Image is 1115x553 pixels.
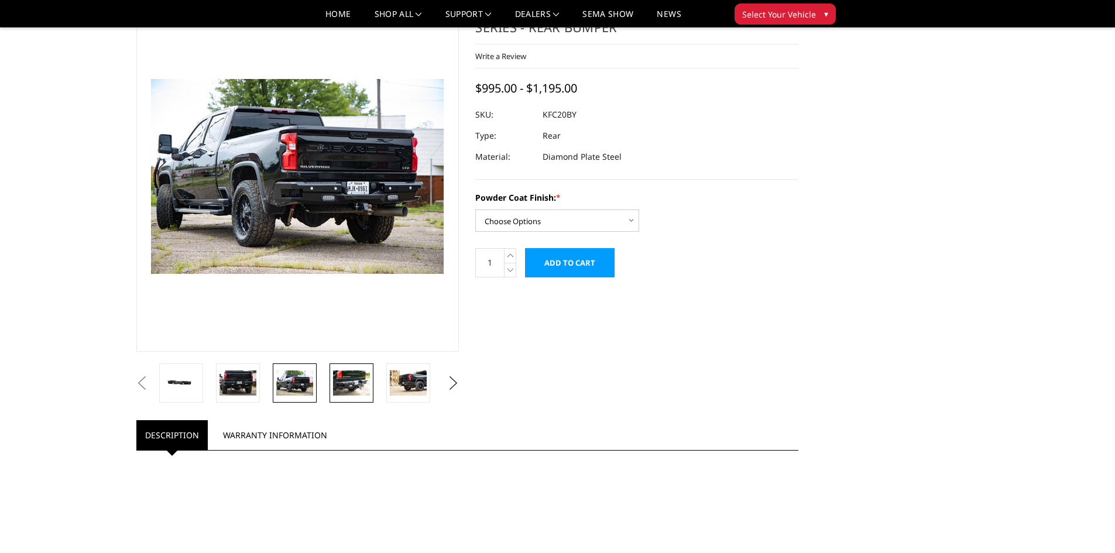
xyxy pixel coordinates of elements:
[543,104,577,125] dd: KFC20BY
[824,8,828,20] span: ▾
[276,370,313,395] img: 2020-2026 Chevrolet/GMC 2500-3500 - FT Series - Rear Bumper
[657,10,681,27] a: News
[214,420,336,450] a: Warranty Information
[475,146,534,167] dt: Material:
[445,10,492,27] a: Support
[136,420,208,450] a: Description
[390,370,427,395] img: 2020-2026 Chevrolet/GMC 2500-3500 - FT Series - Rear Bumper
[543,146,622,167] dd: Diamond Plate Steel
[742,8,816,20] span: Select Your Vehicle
[735,4,836,25] button: Select Your Vehicle
[475,51,526,61] a: Write a Review
[475,125,534,146] dt: Type:
[133,375,151,392] button: Previous
[475,191,798,204] label: Powder Coat Finish:
[325,10,351,27] a: Home
[582,10,633,27] a: SEMA Show
[525,248,615,277] input: Add to Cart
[543,125,561,146] dd: Rear
[475,80,577,96] span: $995.00 - $1,195.00
[333,370,370,395] img: 2020-2026 Chevrolet/GMC 2500-3500 - FT Series - Rear Bumper
[475,104,534,125] dt: SKU:
[136,1,459,352] a: 2020-2026 Chevrolet/GMC 2500-3500 - FT Series - Rear Bumper
[1056,497,1115,553] iframe: Chat Widget
[515,10,560,27] a: Dealers
[375,10,422,27] a: shop all
[219,370,256,395] img: 2020-2026 Chevrolet/GMC 2500-3500 - FT Series - Rear Bumper
[444,375,462,392] button: Next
